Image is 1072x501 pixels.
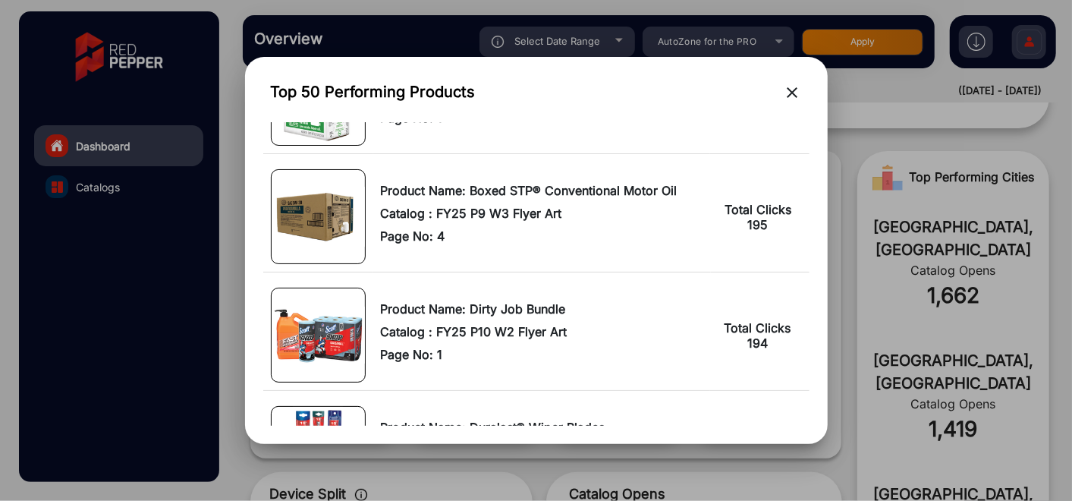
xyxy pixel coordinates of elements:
span: Product Name: Duralast® Wiper Blades [381,420,703,435]
span: Total Clicks [725,202,791,217]
span: Product Name: Boxed STP® Conventional Motor Oil [381,183,703,198]
span: 194 [747,336,768,351]
span: Catalog : FY25 P9 W3 Flyer Art [381,206,703,221]
span: Catalog : FY25 P10 W2 Flyer Art [381,324,703,339]
h3: Top 50 Performing Products [271,83,476,101]
mat-icon: close [784,83,802,102]
span: 195 [748,217,769,232]
span: Page No: 1 [381,347,703,362]
img: Product Image [293,407,342,500]
span: Total Clicks [725,320,791,336]
img: Product Image [272,307,365,364]
span: Page No: 4 [381,228,703,244]
img: Product Image [272,187,365,247]
span: Product Name: Dirty Job Bundle [381,301,703,317]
